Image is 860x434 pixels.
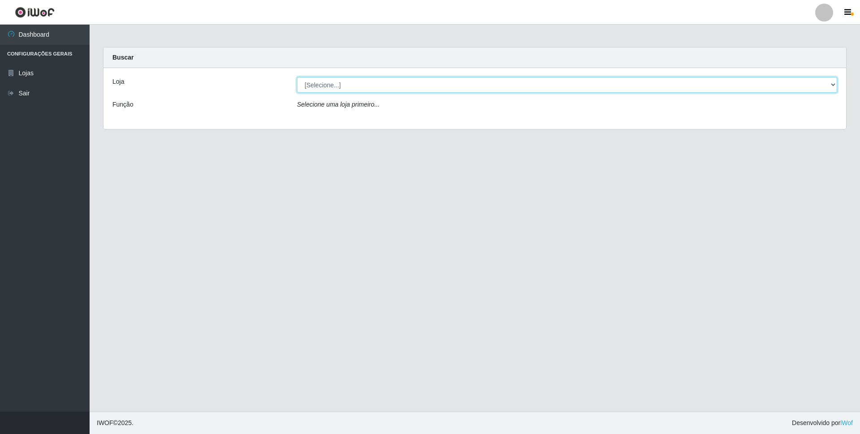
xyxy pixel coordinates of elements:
[97,419,113,426] span: IWOF
[97,418,133,428] span: © 2025 .
[297,101,379,108] i: Selecione uma loja primeiro...
[792,418,853,428] span: Desenvolvido por
[112,77,124,86] label: Loja
[112,100,133,109] label: Função
[15,7,55,18] img: CoreUI Logo
[840,419,853,426] a: iWof
[112,54,133,61] strong: Buscar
